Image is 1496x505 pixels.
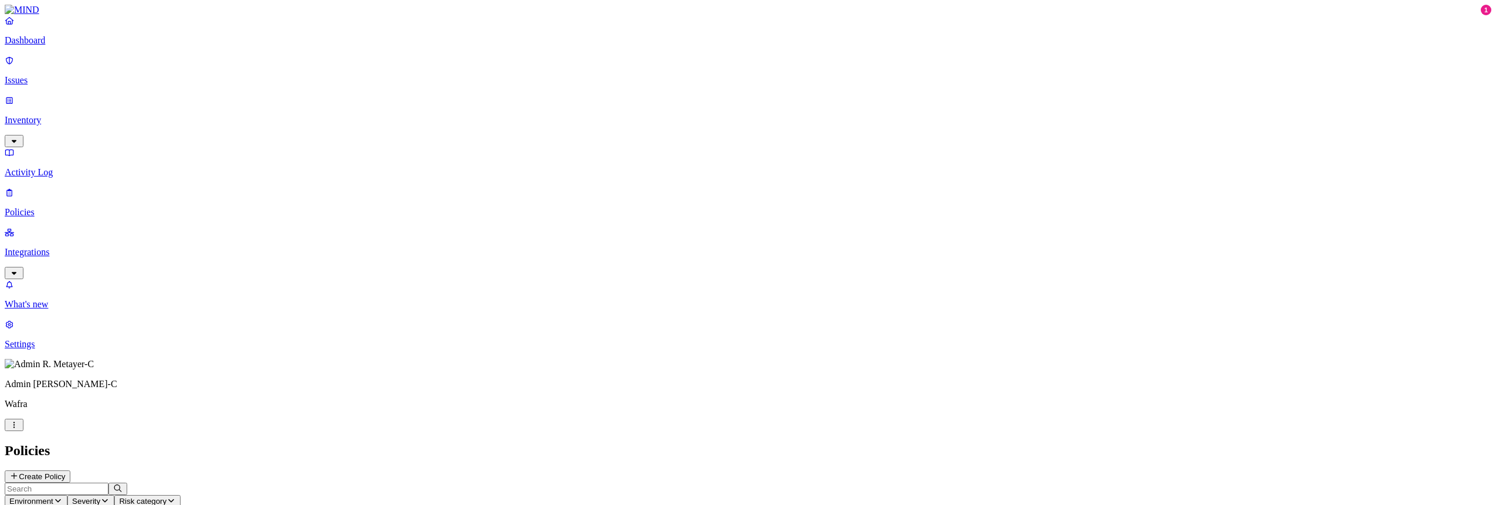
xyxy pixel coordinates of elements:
a: Issues [5,55,1491,86]
p: Issues [5,75,1491,86]
a: Settings [5,319,1491,350]
p: Activity Log [5,167,1491,178]
img: MIND [5,5,39,15]
p: Dashboard [5,35,1491,46]
p: Inventory [5,115,1491,126]
p: Policies [5,207,1491,218]
p: What's new [5,299,1491,310]
p: Integrations [5,247,1491,257]
div: 1 [1481,5,1491,15]
input: Search [5,483,108,495]
a: Policies [5,187,1491,218]
img: Admin R. Metayer-C [5,359,94,370]
h2: Policies [5,443,1491,459]
a: Activity Log [5,147,1491,178]
a: MIND [5,5,1491,15]
p: Settings [5,339,1491,350]
a: Inventory [5,95,1491,145]
a: What's new [5,279,1491,310]
p: Admin [PERSON_NAME]-C [5,379,1491,389]
button: Create Policy [5,470,70,483]
p: Wafra [5,399,1491,409]
a: Dashboard [5,15,1491,46]
a: Integrations [5,227,1491,277]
